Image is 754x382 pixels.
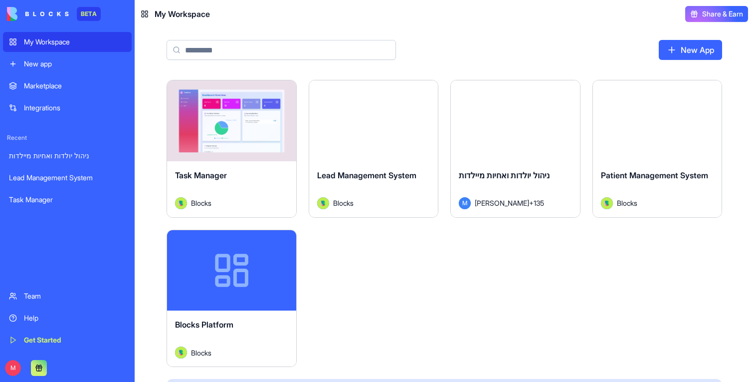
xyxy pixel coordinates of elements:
[459,197,471,209] span: M
[24,81,126,91] div: Marketplace
[459,170,550,180] span: ניהול יולדות ואחיות מיילדות
[3,308,132,328] a: Help
[685,6,748,22] button: Share & Earn
[475,198,544,208] span: [PERSON_NAME]+135
[175,320,233,330] span: Blocks Platform
[24,313,126,323] div: Help
[601,170,708,180] span: Patient Management System
[617,198,637,208] span: Blocks
[9,151,126,161] div: ניהול יולדות ואחיות מיילדות
[3,146,132,166] a: ניהול יולדות ואחיות מיילדות
[191,348,211,358] span: Blocks
[167,80,297,218] a: Task ManagerAvatarBlocks
[333,198,354,208] span: Blocks
[24,37,126,47] div: My Workspace
[24,291,126,301] div: Team
[3,286,132,306] a: Team
[155,8,210,20] span: My Workspace
[5,360,21,376] span: M
[175,347,187,359] img: Avatar
[317,170,416,180] span: Lead Management System
[3,98,132,118] a: Integrations
[3,54,132,74] a: New app
[7,7,69,21] img: logo
[24,59,126,69] div: New app
[77,7,101,21] div: BETA
[3,32,132,52] a: My Workspace
[9,173,126,183] div: Lead Management System
[3,134,132,142] span: Recent
[3,190,132,210] a: Task Manager
[3,330,132,350] a: Get Started
[9,195,126,205] div: Task Manager
[191,198,211,208] span: Blocks
[24,335,126,345] div: Get Started
[601,197,613,209] img: Avatar
[7,7,101,21] a: BETA
[309,80,439,218] a: Lead Management SystemAvatarBlocks
[659,40,722,60] a: New App
[702,9,743,19] span: Share & Earn
[3,168,132,188] a: Lead Management System
[450,80,580,218] a: ניהול יולדות ואחיות מיילדותM[PERSON_NAME]+135
[175,197,187,209] img: Avatar
[317,197,329,209] img: Avatar
[592,80,723,218] a: Patient Management SystemAvatarBlocks
[3,76,132,96] a: Marketplace
[175,170,227,180] span: Task Manager
[24,103,126,113] div: Integrations
[167,230,297,368] a: Blocks PlatformAvatarBlocks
